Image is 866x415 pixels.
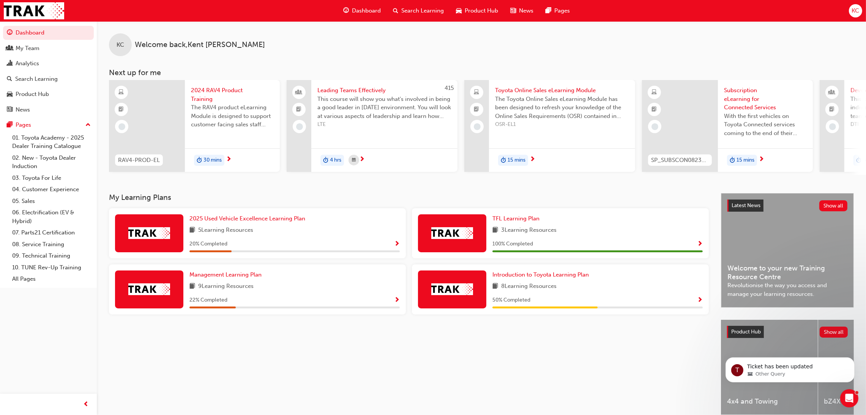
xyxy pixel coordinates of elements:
[651,123,658,130] span: learningRecordVerb_NONE-icon
[495,95,629,121] span: The Toyota Online Sales eLearning Module has been designed to refresh your knowledge of the Onlin...
[819,200,848,211] button: Show all
[652,88,657,97] span: learningResourceType_ELEARNING-icon
[3,26,94,40] a: Dashboard
[191,86,274,103] span: 2024 RAV4 Product Training
[394,297,400,304] span: Show Progress
[539,3,576,19] a: pages-iconPages
[492,271,589,278] span: Introduction to Toyota Learning Plan
[7,30,13,36] span: guage-icon
[652,105,657,115] span: booktick-icon
[198,226,253,235] span: 5 Learning Resources
[651,156,709,165] span: SP_SUBSCON0823_EL
[189,214,308,223] a: 2025 Used Vehicle Excellence Learning Plan
[189,271,262,278] span: Management Learning Plan
[492,282,498,291] span: book-icon
[508,156,525,165] span: 15 mins
[109,80,280,172] a: RAV4-PROD-EL2024 RAV4 Product TrainingThe RAV4 product eLearning Module is designed to support cu...
[431,227,473,239] img: Trak
[16,105,30,114] div: News
[16,44,39,53] div: My Team
[464,80,635,172] a: Toyota Online Sales eLearning ModuleThe Toyota Online Sales eLearning Module has been designed to...
[829,123,836,130] span: learningRecordVerb_NONE-icon
[189,296,227,305] span: 22 % Completed
[296,123,303,130] span: learningRecordVerb_NONE-icon
[9,262,94,274] a: 10. TUNE Rev-Up Training
[191,103,274,129] span: The RAV4 product eLearning Module is designed to support customer facing sales staff with introdu...
[7,45,13,52] span: people-icon
[730,156,735,165] span: duration-icon
[697,296,703,305] button: Show Progress
[721,193,854,308] a: Latest NewsShow allWelcome to your new Training Resource CentreRevolutionise the way you access a...
[128,227,170,239] img: Trak
[97,68,866,77] h3: Next up for me
[492,226,498,235] span: book-icon
[830,105,835,115] span: booktick-icon
[727,397,812,406] span: 4x4 and Towing
[317,86,451,95] span: Leading Teams Effectively
[118,123,125,130] span: learningRecordVerb_NONE-icon
[189,215,305,222] span: 2025 Used Vehicle Excellence Learning Plan
[501,226,557,235] span: 3 Learning Resources
[731,329,761,335] span: Product Hub
[189,282,195,291] span: book-icon
[546,6,551,16] span: pages-icon
[727,281,847,298] span: Revolutionise the way you access and manage your learning resources.
[474,123,481,130] span: learningRecordVerb_NONE-icon
[9,195,94,207] a: 05. Sales
[3,57,94,71] a: Analytics
[352,156,356,165] span: calendar-icon
[3,72,94,86] a: Search Learning
[401,6,444,15] span: Search Learning
[3,118,94,132] button: Pages
[501,282,557,291] span: 8 Learning Resources
[727,200,847,212] a: Latest NewsShow all
[554,6,570,15] span: Pages
[189,240,227,248] span: 20 % Completed
[504,3,539,19] a: news-iconNews
[128,283,170,295] img: Trak
[297,105,302,115] span: booktick-icon
[492,215,539,222] span: TFL Learning Plan
[474,105,480,115] span: booktick-icon
[7,76,12,83] span: search-icon
[394,296,400,305] button: Show Progress
[697,241,703,248] span: Show Progress
[492,240,533,248] span: 100 % Completed
[530,156,535,163] span: next-icon
[492,214,543,223] a: TFL Learning Plan
[642,80,813,172] a: SP_SUBSCON0823_ELSubscription eLearning for Connected ServicesWith the first vehicles on Toyota C...
[119,105,124,115] span: booktick-icon
[287,80,457,172] a: 415Leading Teams EffectivelyThis course will show you what's involved in being a good leader in [...
[7,91,13,98] span: car-icon
[119,88,124,97] span: learningResourceType_ELEARNING-icon
[697,239,703,249] button: Show Progress
[297,88,302,97] span: people-icon
[189,226,195,235] span: book-icon
[501,156,506,165] span: duration-icon
[456,6,462,16] span: car-icon
[4,2,64,19] img: Trak
[9,239,94,250] a: 08. Service Training
[727,264,847,281] span: Welcome to your new Training Resource Centre
[109,193,709,202] h3: My Learning Plans
[759,156,764,163] span: next-icon
[724,86,807,112] span: Subscription eLearning for Connected Services
[7,122,13,129] span: pages-icon
[317,95,451,121] span: This course will show you what's involved in being a good leader in [DATE] environment. You will ...
[9,227,94,239] a: 07. Parts21 Certification
[840,389,858,407] iframe: Intercom live chat
[16,121,31,129] div: Pages
[830,88,835,97] span: people-icon
[9,250,94,262] a: 09. Technical Training
[492,270,592,279] a: Introduction to Toyota Learning Plan
[445,85,454,91] span: 415
[85,120,91,130] span: up-icon
[7,60,13,67] span: chart-icon
[16,59,39,68] div: Analytics
[352,6,381,15] span: Dashboard
[330,156,341,165] span: 4 hrs
[15,75,58,83] div: Search Learning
